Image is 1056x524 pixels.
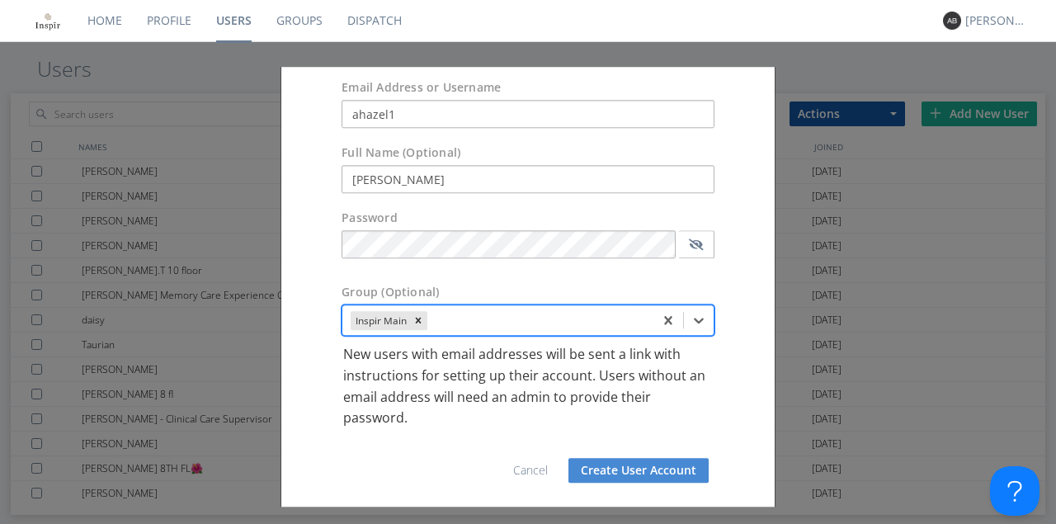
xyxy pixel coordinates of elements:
label: Group (Optional) [342,285,439,301]
button: Create User Account [568,458,709,483]
input: e.g. email@address.com, Housekeeping1 [342,101,714,129]
div: [PERSON_NAME] [965,12,1027,29]
p: New users with email addresses will be sent a link with instructions for setting up their account... [343,345,713,429]
div: Remove Inspir Main [409,311,427,330]
label: Full Name (Optional) [342,145,460,162]
input: Julie Appleseed [342,166,714,194]
img: ff256a24637843f88611b6364927a22a [33,6,63,35]
label: Password [342,210,398,227]
label: Email Address or Username [342,80,501,97]
img: 373638.png [943,12,961,30]
a: Cancel [513,462,548,478]
div: Inspir Main [351,311,409,330]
